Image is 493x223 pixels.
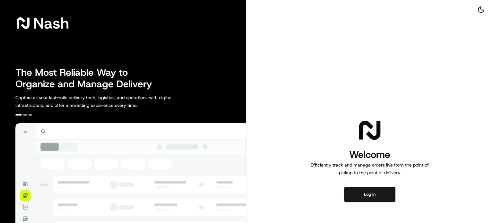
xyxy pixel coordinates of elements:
[15,94,200,109] p: Capture all your last-mile delivery tech, logistics, and operations with digital infrastructure, ...
[33,17,69,30] span: Nash
[344,187,395,202] button: Log in
[308,161,431,176] p: Efficiently track and manage orders live from the point of pickup to the point of delivery.
[15,67,159,90] h2: The Most Reliable Way to Organize and Manage Delivery
[308,148,431,161] h1: Welcome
